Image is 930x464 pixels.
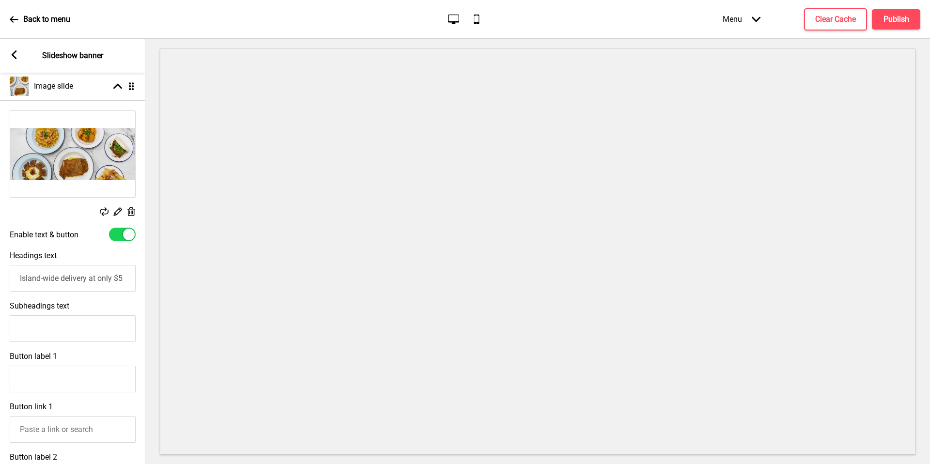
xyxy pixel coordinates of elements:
[10,352,57,361] label: Button label 1
[872,9,920,30] button: Publish
[34,81,73,92] h4: Image slide
[10,6,70,32] a: Back to menu
[10,111,135,197] img: Image
[815,14,856,25] h4: Clear Cache
[42,50,103,61] p: Slideshow banner
[10,251,57,260] label: Headings text
[10,230,78,239] label: Enable text & button
[10,402,53,411] label: Button link 1
[10,452,57,462] label: Button label 2
[883,14,909,25] h4: Publish
[713,5,770,33] div: Menu
[10,416,136,443] input: Paste a link or search
[10,301,69,310] label: Subheadings text
[804,8,867,31] button: Clear Cache
[23,14,70,25] p: Back to menu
